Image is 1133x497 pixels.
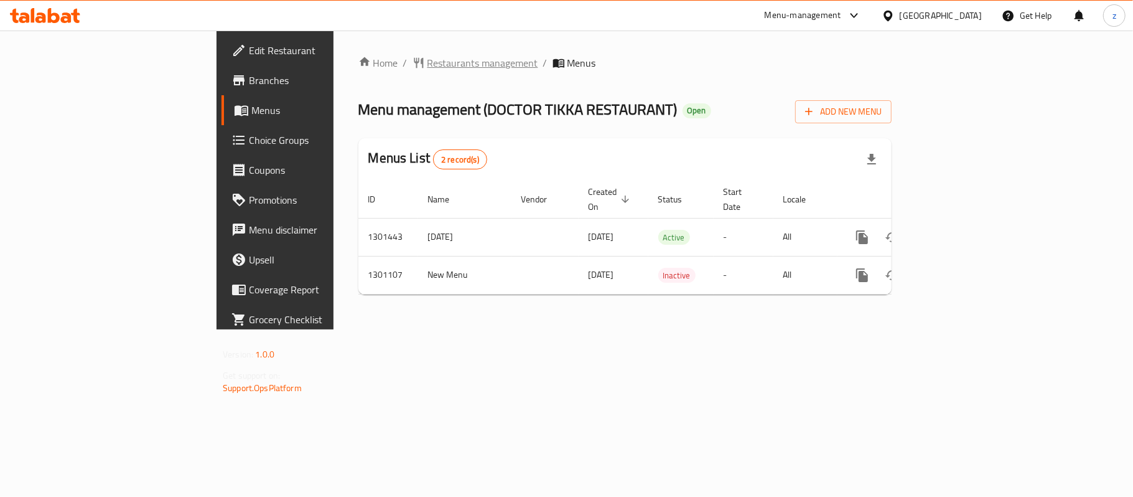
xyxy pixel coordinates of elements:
span: Name [428,192,466,207]
div: Export file [857,144,887,174]
a: Support.OpsPlatform [223,380,302,396]
span: Start Date [724,184,758,214]
a: Coupons [221,155,406,185]
span: Created On [589,184,633,214]
a: Menu disclaimer [221,215,406,245]
span: Edit Restaurant [249,43,396,58]
span: Active [658,230,690,245]
td: [DATE] [418,218,511,256]
span: Menu disclaimer [249,222,396,237]
li: / [543,55,548,70]
a: Grocery Checklist [221,305,406,334]
div: [GEOGRAPHIC_DATA] [900,9,982,22]
button: more [847,222,877,252]
div: Total records count [433,149,487,169]
a: Promotions [221,185,406,215]
h2: Menus List [368,149,487,169]
span: Promotions [249,192,396,207]
td: All [773,218,837,256]
td: New Menu [418,256,511,294]
a: Upsell [221,245,406,275]
span: Upsell [249,252,396,267]
span: ID [368,192,392,207]
span: Inactive [658,268,696,283]
button: Change Status [877,222,907,252]
a: Edit Restaurant [221,35,406,65]
span: Grocery Checklist [249,312,396,327]
td: - [714,218,773,256]
span: Vendor [521,192,564,207]
nav: breadcrumb [358,55,892,70]
a: Coverage Report [221,275,406,305]
span: Menu management ( DOCTOR TIKKA RESTAURANT ) [358,95,678,123]
button: Add New Menu [795,100,892,123]
span: z [1112,9,1116,22]
div: Open [683,103,711,118]
span: Open [683,105,711,116]
span: [DATE] [589,229,614,245]
a: Branches [221,65,406,95]
th: Actions [837,181,977,219]
a: Choice Groups [221,125,406,155]
button: Change Status [877,260,907,290]
span: [DATE] [589,267,614,283]
span: Restaurants management [427,55,538,70]
span: Choice Groups [249,133,396,148]
span: Coverage Report [249,282,396,297]
span: Version: [223,346,253,362]
div: Menu-management [765,8,841,23]
span: Status [658,192,699,207]
table: enhanced table [358,181,977,295]
span: 2 record(s) [434,154,487,166]
a: Menus [221,95,406,125]
td: - [714,256,773,294]
a: Restaurants management [413,55,538,70]
button: more [847,260,877,290]
span: Menus [567,55,596,70]
td: All [773,256,837,294]
span: Get support on: [223,367,280,384]
span: Branches [249,73,396,88]
span: 1.0.0 [255,346,274,362]
span: Add New Menu [805,104,882,120]
span: Coupons [249,163,396,177]
span: Menus [251,103,396,118]
span: Locale [783,192,823,207]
